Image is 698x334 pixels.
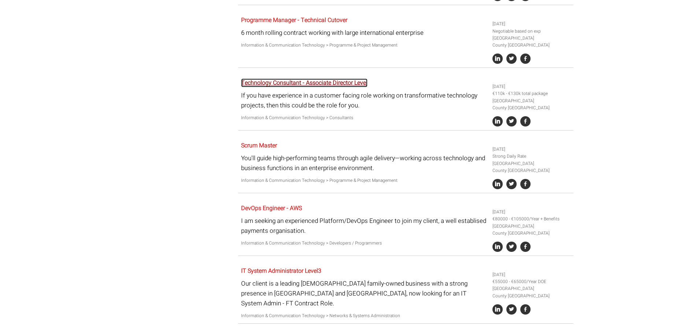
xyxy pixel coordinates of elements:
p: 6 month rolling contract working with large international enterprise [241,28,487,38]
li: [GEOGRAPHIC_DATA] County [GEOGRAPHIC_DATA] [492,98,571,111]
li: [DATE] [492,271,571,278]
p: If you have experience in a customer facing role working on transformative technology projects, t... [241,91,487,110]
p: I am seeking an experienced Platform/DevOps Engineer to join my client, a well establised payment... [241,216,487,236]
p: Information & Communication Technology > Programme & Project Management [241,177,487,184]
li: [GEOGRAPHIC_DATA] County [GEOGRAPHIC_DATA] [492,285,571,299]
li: €55000 - €65000/Year DOE [492,278,571,285]
li: [GEOGRAPHIC_DATA] County [GEOGRAPHIC_DATA] [492,223,571,237]
li: [DATE] [492,146,571,153]
li: [DATE] [492,209,571,216]
li: €80000 - €105000/Year + Benefits [492,216,571,223]
li: [GEOGRAPHIC_DATA] County [GEOGRAPHIC_DATA] [492,160,571,174]
p: You'll guide high-performing teams through agile delivery—working across technology and business ... [241,153,487,173]
a: DevOps Engineer - AWS [241,204,302,213]
li: Negotiable based on exp [492,28,571,35]
p: Our client is a leading [DEMOGRAPHIC_DATA] family-owned business with a strong presence in [GEOGR... [241,279,487,309]
a: IT System Administrator Level3 [241,267,321,275]
li: €110k - €130k total package [492,90,571,97]
li: [GEOGRAPHIC_DATA] County [GEOGRAPHIC_DATA] [492,35,571,49]
li: Strong Daily Rate [492,153,571,160]
li: [DATE] [492,83,571,90]
p: Information & Communication Technology > Developers / Programmers [241,240,487,247]
a: Technology Consultant - Associate Director Level [241,78,368,87]
li: [DATE] [492,21,571,27]
p: Information & Communication Technology > Programme & Project Management [241,42,487,49]
a: Scrum Master [241,141,277,150]
p: Information & Communication Technology > Networks & Systems Administration [241,312,487,319]
a: Programme Manager - Technical Cutover [241,16,347,25]
p: Information & Communication Technology > Consultants [241,114,487,121]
